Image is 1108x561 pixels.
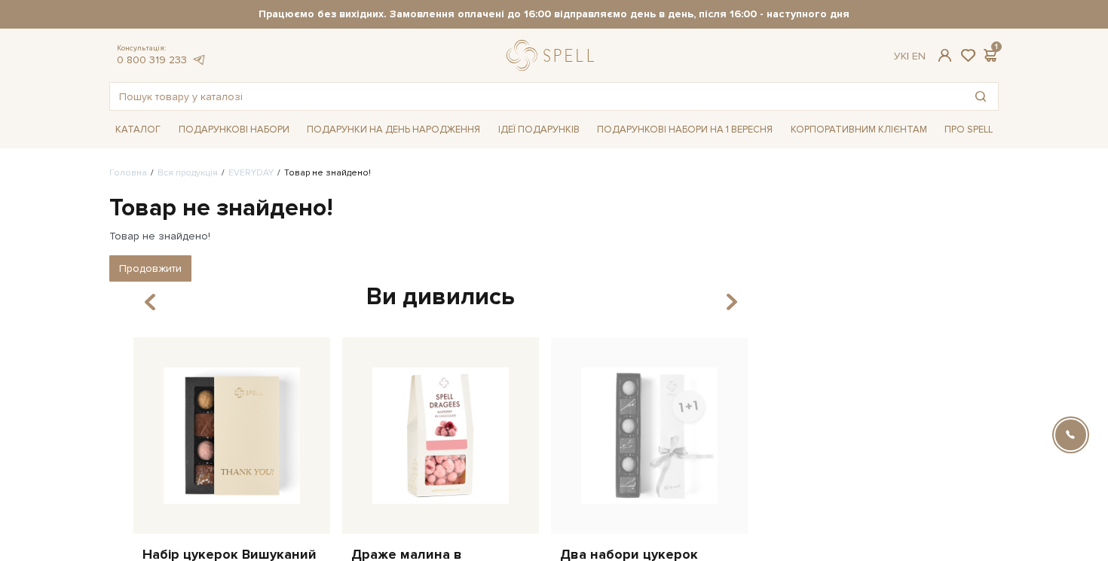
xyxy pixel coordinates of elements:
a: Каталог [109,118,167,142]
h1: Товар не знайдено! [109,193,772,224]
input: Пошук товару у каталозі [110,83,963,110]
span: Консультація: [117,44,206,53]
span: | [907,50,909,63]
a: Подарункові набори на 1 Вересня [591,117,779,142]
li: Товар не знайдено! [274,166,371,180]
p: Товар не знайдено! [109,230,772,243]
a: Подарунки на День народження [301,118,486,142]
a: Корпоративним клієнтам [785,117,933,142]
a: Продовжити [109,255,191,282]
a: logo [507,40,601,71]
button: Пошук товару у каталозі [963,83,998,110]
a: Головна [109,167,147,178]
a: 0 800 319 233 [117,53,187,66]
a: En [912,50,926,63]
a: Подарункові набори [173,118,295,142]
div: Ви дивились [127,282,754,313]
a: Ідеї подарунків [492,118,586,142]
strong: Працюємо без вихідних. Замовлення оплачені до 16:00 відправляємо день в день, після 16:00 - насту... [109,8,999,21]
a: Про Spell [938,118,999,142]
a: EVERYDAY [228,167,274,178]
a: Вся продукція [158,167,218,178]
a: telegram [191,53,206,66]
div: Ук [894,50,926,63]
